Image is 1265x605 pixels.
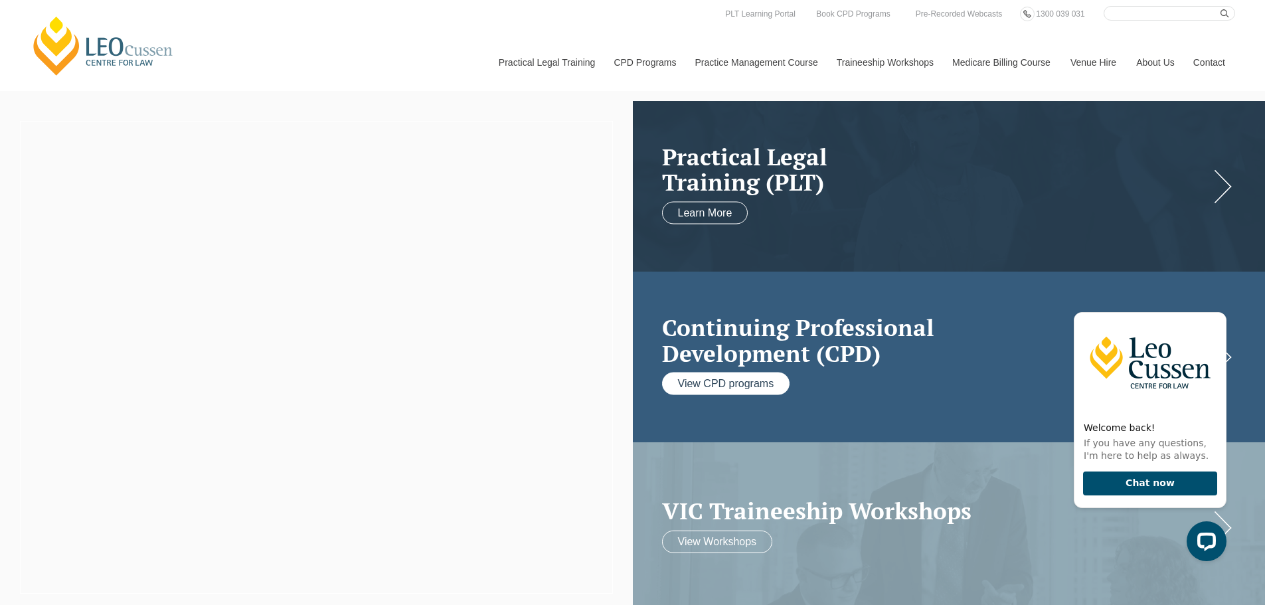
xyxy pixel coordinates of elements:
[604,34,685,91] a: CPD Programs
[662,315,1210,366] a: Continuing ProfessionalDevelopment (CPD)
[30,15,177,77] a: [PERSON_NAME] Centre for Law
[722,7,799,21] a: PLT Learning Portal
[685,34,827,91] a: Practice Management Course
[1063,288,1232,572] iframe: LiveChat chat widget
[1183,34,1235,91] a: Contact
[662,373,790,395] a: View CPD programs
[662,530,773,553] a: View Workshops
[662,143,1210,195] a: Practical LegalTraining (PLT)
[1126,34,1183,91] a: About Us
[662,143,1210,195] h2: Practical Legal Training (PLT)
[1036,9,1084,19] span: 1300 039 031
[912,7,1006,21] a: Pre-Recorded Webcasts
[662,498,1210,524] a: VIC Traineeship Workshops
[1033,7,1088,21] a: 1300 039 031
[662,315,1210,366] h2: Continuing Professional Development (CPD)
[942,34,1060,91] a: Medicare Billing Course
[489,34,604,91] a: Practical Legal Training
[827,34,942,91] a: Traineeship Workshops
[1060,34,1126,91] a: Venue Hire
[662,201,748,224] a: Learn More
[813,7,893,21] a: Book CPD Programs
